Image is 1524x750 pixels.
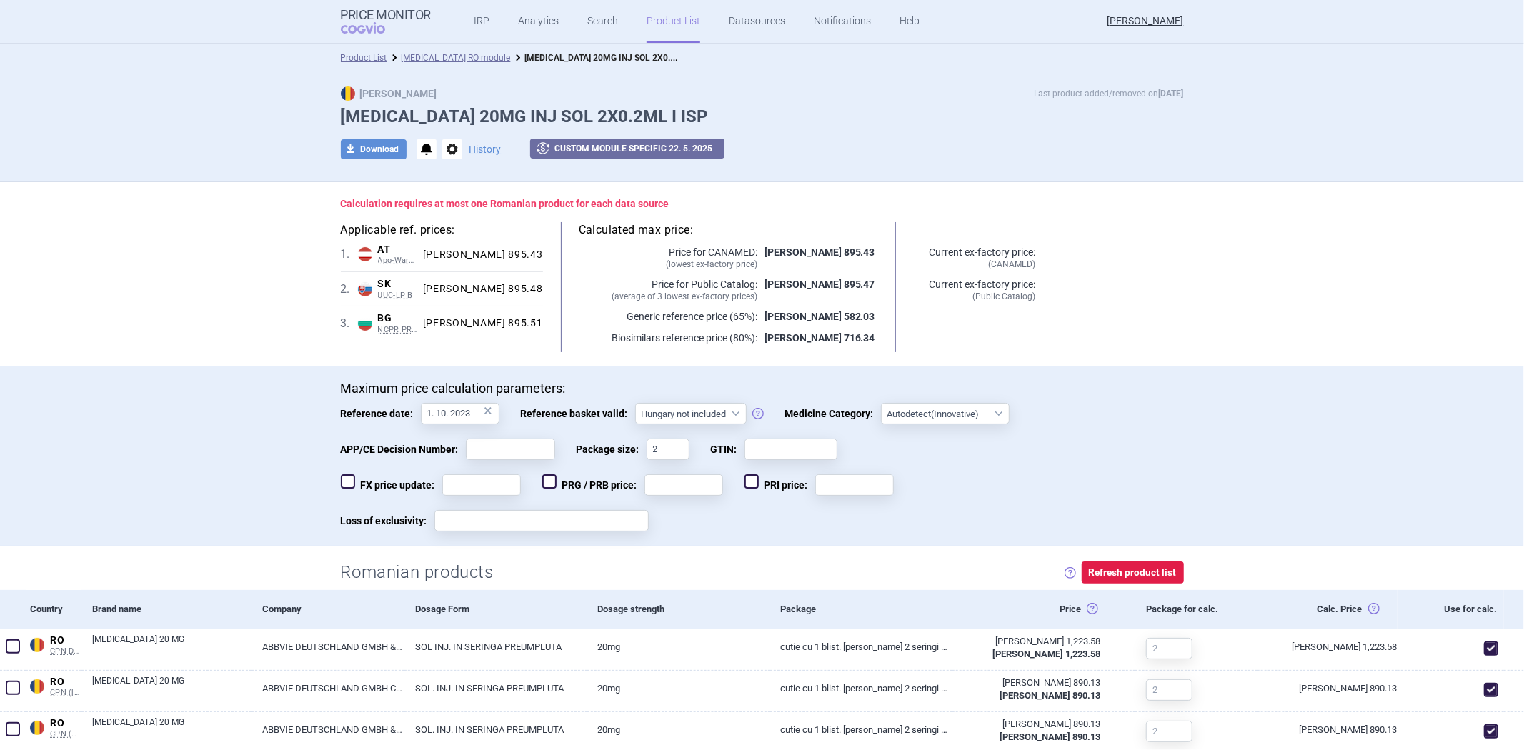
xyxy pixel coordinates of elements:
li: Humira RO module [387,51,511,65]
span: FX price update: [341,474,442,496]
input: Loss of exclusivity: [434,510,649,531]
img: Romania [30,638,44,652]
span: CPN (MoH) [50,729,81,739]
span: (CANAMED) [914,259,1035,270]
strong: Calculation requires at most one Romanian product for each data source [341,198,669,209]
a: SOL. INJ. IN SERINGA PREUMPLUTA [404,671,587,706]
p: Current ex-factory price: [914,277,1035,302]
span: PRG / PRB price: [542,474,644,496]
div: [PERSON_NAME] 895.48 [417,283,543,296]
div: [PERSON_NAME] 895.51 [417,317,543,330]
div: Package [770,590,953,629]
div: × [484,403,493,419]
input: PRG / PRB price: [644,474,723,496]
a: SOL INJ. IN SERINGA PREUMPLUTA [404,629,587,664]
a: Cutie cu 1 blist. [PERSON_NAME] 2 seringi preumplute (0,2 ml solutie sterila) si doua tampoane cu... [770,712,953,747]
span: UUC-LP B [378,291,417,301]
p: Maximum price calculation parameters: [341,381,1184,396]
strong: [MEDICAL_DATA] 20MG INJ SOL 2X0.2ML I ISP [525,50,709,64]
a: ABBVIE DEUTSCHLAND GMBH & CO. KG [251,629,404,664]
div: [PERSON_NAME] 895.43 [417,249,543,261]
a: [MEDICAL_DATA] RO module [402,53,511,63]
img: Romania [30,721,44,735]
strong: [PERSON_NAME] 890.13 [1000,690,1100,701]
span: Package size: [577,439,647,460]
a: 20mg [587,671,770,706]
li: HUMIRA 20MG INJ SOL 2X0.2ML I ISP [511,51,682,65]
span: RO [50,676,81,689]
input: 2 [1146,638,1192,659]
p: Price for CANAMED: [579,245,757,270]
a: ROROCPN (MoH) [26,716,81,739]
span: (Public Catalog) [914,291,1035,302]
div: Dosage strength [587,590,770,629]
span: AT [378,244,417,256]
abbr: Ex-Factory without VAT from source [963,635,1100,661]
a: Cutie cu 1 blist. [PERSON_NAME] 2 seringi preumplute (0,2 ml solutie sterila) si doua tampoane cu... [770,671,953,706]
p: Price for Public Catalog: [579,277,757,302]
span: ( average of 3 lowest ex-factory prices ) [579,291,757,302]
strong: [PERSON_NAME] 895.47 [765,279,875,290]
strong: [DATE] [1159,89,1184,99]
div: Dosage Form [404,590,587,629]
a: [MEDICAL_DATA] 20 MG [92,674,251,700]
strong: [PERSON_NAME] 1,223.58 [992,649,1100,659]
p: Generic reference price (65%): [579,309,757,324]
input: PRI price: [815,474,894,496]
a: Cutie cu 1 blist. [PERSON_NAME] 2 seringi preumplute (0,2 ml solutie sterila) si doua tampoane cu... [770,629,953,664]
span: SK [378,278,417,291]
input: 2 [1146,721,1192,742]
span: Reference basket valid: [521,403,635,424]
div: Country [26,590,81,629]
img: RO [341,86,355,101]
span: PRI price: [744,474,815,496]
h1: [MEDICAL_DATA] 20MG INJ SOL 2X0.2ML I ISP [341,106,1184,127]
span: 1 . [341,246,358,263]
span: Apo-Warenv.I [378,256,417,266]
button: Refresh product list [1082,561,1184,584]
input: Package size: [647,439,689,460]
a: [PERSON_NAME] 1,223.58 [1257,629,1398,664]
h2: Romanian products [341,561,494,584]
span: NCPR PRIL [378,325,417,335]
span: APP/CE Decision Number: [341,439,466,460]
p: Current ex-factory price: [914,245,1035,270]
input: APP/CE Decision Number: [466,439,555,460]
button: History [469,144,502,154]
input: FX price update: [442,474,521,496]
div: Use for calc. [1398,590,1504,629]
h5: Calculated max price: [579,222,878,238]
a: ABBVIE DEUTSCHLAND GMBH CO. KG [251,671,404,706]
div: Price [952,590,1135,629]
img: Austria [358,247,372,261]
abbr: Ex-Factory without VAT from source [963,676,1100,702]
span: Reference date: [341,403,421,424]
input: 2 [1146,679,1192,701]
span: COGVIO [341,22,405,34]
a: Product List [341,53,387,63]
select: Medicine Category: [881,403,1010,424]
p: Last product added/removed on [1035,86,1184,101]
span: RO [50,634,81,647]
div: [PERSON_NAME] 890.13 [963,718,1100,731]
button: Custom Module specific 22. 5. 2025 [530,139,724,159]
span: 2 . [341,281,358,298]
img: Slovakia [358,282,372,296]
strong: [PERSON_NAME] 890.13 [1000,731,1100,742]
strong: Price Monitor [341,8,432,22]
li: Product List [341,51,387,65]
button: Download [341,139,407,159]
abbr: Ex-Factory without VAT from source [963,718,1100,744]
img: Romania [30,679,44,694]
div: Package for calc. [1135,590,1257,629]
input: GTIN: [744,439,837,460]
span: 3 . [341,315,358,332]
a: ROROCPN ([DOMAIN_NAME]) [26,674,81,698]
a: [PERSON_NAME] 890.13 [1257,671,1398,706]
strong: [PERSON_NAME] 716.34 [765,332,875,344]
a: 20mg [587,629,770,664]
span: CPN ([DOMAIN_NAME]) [50,688,81,698]
span: GTIN: [711,439,744,460]
a: SOL. INJ. IN SERINGA PREUMPLUTA [404,712,587,747]
a: 20mg [587,712,770,747]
